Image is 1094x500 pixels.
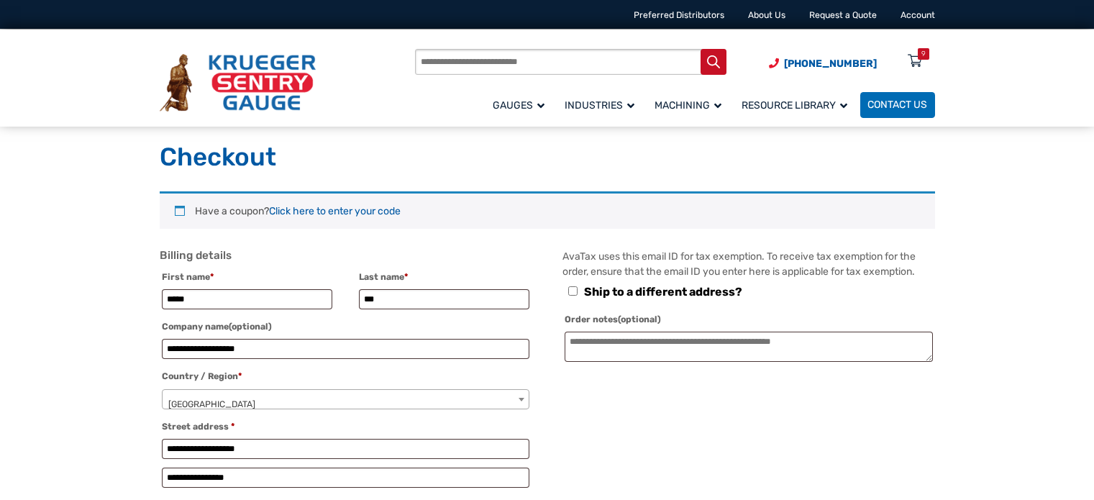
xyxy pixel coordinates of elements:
[269,205,401,217] a: Enter your coupon code
[493,99,544,112] span: Gauges
[160,191,935,229] div: Have a coupon?
[565,311,932,329] label: Order notes
[162,368,529,386] label: Country / Region
[163,390,529,419] span: Taiwan
[784,58,877,70] span: [PHONE_NUMBER]
[867,99,927,112] span: Contact Us
[162,268,332,286] label: First name
[359,268,529,286] label: Last name
[486,90,557,119] a: Gauges
[742,99,847,112] span: Resource Library
[160,249,532,263] h3: Billing details
[229,322,272,332] span: (optional)
[748,10,785,20] a: About Us
[565,99,634,112] span: Industries
[568,286,578,296] input: Ship to a different address?
[584,285,742,299] span: Ship to a different address?
[734,90,860,119] a: Resource Library
[901,10,935,20] a: Account
[162,389,529,409] span: Country / Region
[655,99,721,112] span: Machining
[162,418,529,436] label: Street address
[634,10,724,20] a: Preferred Distributors
[809,10,877,20] a: Request a Quote
[562,249,934,368] div: AvaTax uses this email ID for tax exemption. To receive tax exemption for the order, ensure that ...
[557,90,647,119] a: Industries
[160,142,935,173] h1: Checkout
[769,56,877,71] a: Phone Number (920) 434-8860
[162,318,529,336] label: Company name
[921,48,926,60] div: 9
[618,314,661,324] span: (optional)
[160,54,316,112] img: Krueger Sentry Gauge
[647,90,734,119] a: Machining
[860,92,935,118] a: Contact Us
